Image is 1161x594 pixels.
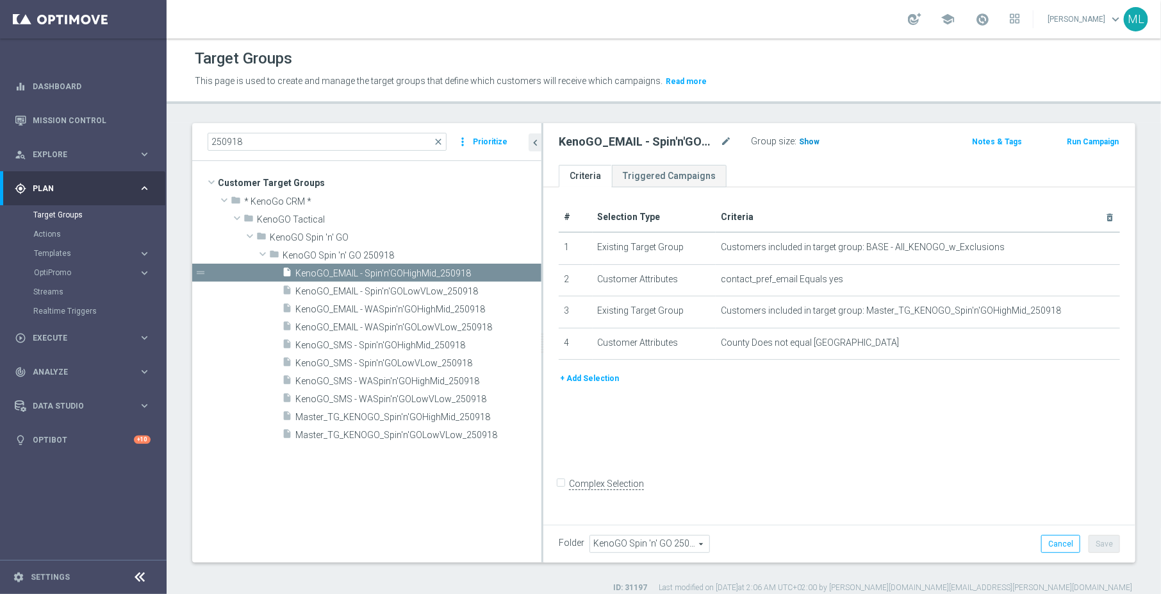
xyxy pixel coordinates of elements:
[659,582,1132,593] label: Last modified on [DATE] at 2:06 AM UTC+02:00 by [PERSON_NAME][DOMAIN_NAME][EMAIL_ADDRESS][PERSON_...
[195,76,663,86] span: This page is used to create and manage the target groups that define which customers will receive...
[15,149,26,160] i: person_search
[15,183,26,194] i: gps_fixed
[612,165,727,187] a: Triggered Campaigns
[664,74,708,89] button: Read more
[529,133,541,151] button: chevron_left
[14,81,151,92] button: equalizer Dashboard
[33,402,138,410] span: Data Studio
[593,264,716,296] td: Customer Attributes
[195,49,292,68] h1: Target Groups
[1108,12,1123,26] span: keyboard_arrow_down
[721,305,1061,316] span: Customers included in target group: Master_TG_KENOGO_Spin'n'GOHighMid_250918
[721,337,899,348] span: County Does not equal [GEOGRAPHIC_DATA]
[559,328,593,360] td: 4
[15,103,151,137] div: Mission Control
[14,435,151,445] button: lightbulb Optibot +10
[1105,212,1115,223] i: delete_forever
[33,225,165,244] div: Actions
[1046,10,1124,29] a: [PERSON_NAME]keyboard_arrow_down
[138,400,151,412] i: keyboard_arrow_right
[33,103,151,137] a: Mission Control
[256,231,267,246] i: folder
[33,368,138,376] span: Analyze
[15,332,26,344] i: play_circle_outline
[138,267,151,279] i: keyboard_arrow_right
[269,249,279,264] i: folder
[15,366,26,378] i: track_changes
[941,12,955,26] span: school
[559,264,593,296] td: 2
[295,340,541,351] span: KenoGO_SMS - Spin&#x27;n&#x27;GOHighMid_250918
[270,232,541,243] span: KenoGO Spin &#x27;n&#x27; GO
[593,296,716,328] td: Existing Target Group
[282,285,292,300] i: insert_drive_file
[721,274,843,285] span: contact_pref_email Equals yes
[243,213,254,228] i: folder
[559,296,593,328] td: 3
[613,582,647,593] label: ID: 31197
[14,333,151,343] button: play_circle_outline Execute keyboard_arrow_right
[593,328,716,360] td: Customer Attributes
[295,304,541,315] span: KenoGO_EMAIL - WASpin&#x27;n&#x27;GOHighMid_250918
[295,394,541,405] span: KenoGO_SMS - WASpin&#x27;n&#x27;GOLowVLow_250918
[559,538,584,548] label: Folder
[13,572,24,583] i: settings
[799,137,819,146] span: Show
[295,358,541,369] span: KenoGO_SMS - Spin&#x27;n&#x27;GOLowVLow_250918
[456,133,469,151] i: more_vert
[559,232,593,264] td: 1
[14,401,151,411] button: Data Studio keyboard_arrow_right
[1089,535,1120,553] button: Save
[295,412,541,423] span: Master_TG_KENOGO_Spin&#x27;n&#x27;GOHighMid_250918
[33,244,165,263] div: Templates
[33,69,151,103] a: Dashboard
[138,182,151,194] i: keyboard_arrow_right
[14,149,151,160] div: person_search Explore keyboard_arrow_right
[1066,135,1120,149] button: Run Campaign
[1124,7,1148,31] div: ML
[34,269,138,276] div: OptiPromo
[33,287,133,297] a: Streams
[33,282,165,301] div: Streams
[138,332,151,344] i: keyboard_arrow_right
[14,183,151,194] button: gps_fixed Plan keyboard_arrow_right
[14,367,151,377] div: track_changes Analyze keyboard_arrow_right
[295,430,541,441] span: Master_TG_KENOGO_Spin&#x27;n&#x27;GOLowVLow_250918
[31,573,70,581] a: Settings
[33,423,134,457] a: Optibot
[433,137,443,147] span: close
[721,242,1005,253] span: Customers included in target group: BASE - All_KENOGO_w_Exclusions
[33,301,165,321] div: Realtime Triggers
[471,133,509,151] button: Prioritize
[218,174,541,192] span: Customer Target Groups
[15,366,138,378] div: Analyze
[15,81,26,92] i: equalizer
[14,115,151,126] button: Mission Control
[593,203,716,232] th: Selection Type
[15,332,138,344] div: Execute
[569,478,644,490] label: Complex Selection
[751,136,795,147] label: Group size
[282,321,292,335] i: insert_drive_file
[282,339,292,353] i: insert_drive_file
[282,393,292,407] i: insert_drive_file
[295,268,541,279] span: KenoGO_EMAIL - Spin&#x27;n&#x27;GOHighMid_250918
[33,248,151,259] div: Templates keyboard_arrow_right
[33,306,133,316] a: Realtime Triggers
[559,165,612,187] a: Criteria
[282,303,292,318] i: insert_drive_file
[15,434,26,446] i: lightbulb
[15,400,138,412] div: Data Studio
[295,286,541,297] span: KenoGO_EMAIL - Spin&#x27;n&#x27;GOLowVLow_250918
[33,334,138,342] span: Execute
[33,210,133,220] a: Target Groups
[295,322,541,333] span: KenoGO_EMAIL - WASpin&#x27;n&#x27;GOLowVLow_250918
[33,185,138,192] span: Plan
[244,196,541,207] span: * KenoGo CRM *
[138,366,151,378] i: keyboard_arrow_right
[138,148,151,160] i: keyboard_arrow_right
